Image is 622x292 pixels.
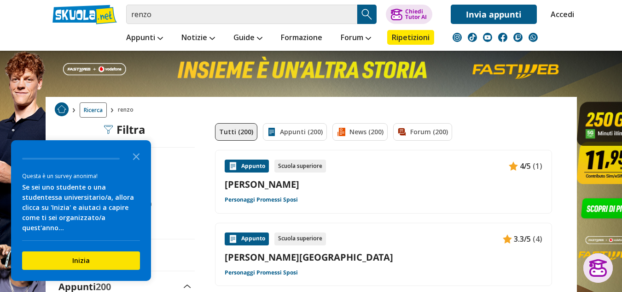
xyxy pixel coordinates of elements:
[22,172,140,180] div: Questa è un survey anonima!
[55,102,69,118] a: Home
[386,5,432,24] button: ChiediTutor AI
[332,123,388,141] a: News (200)
[387,30,434,45] a: Ripetizioni
[274,160,326,173] div: Scuola superiore
[104,123,145,136] div: Filtra
[483,33,492,42] img: youtube
[337,127,346,137] img: News filtro contenuto
[509,161,518,171] img: Appunti contenuto
[263,123,327,141] a: Appunti (200)
[267,127,276,137] img: Appunti filtro contenuto
[127,147,145,165] button: Close the survey
[453,33,462,42] img: instagram
[225,178,542,191] a: [PERSON_NAME]
[357,5,377,24] button: Search Button
[520,160,531,172] span: 4/5
[468,33,477,42] img: tiktok
[225,251,542,263] a: [PERSON_NAME][GEOGRAPHIC_DATA]
[533,160,542,172] span: (1)
[514,233,531,245] span: 3.3/5
[533,233,542,245] span: (4)
[55,102,69,116] img: Home
[11,140,151,281] div: Survey
[118,102,137,118] span: renzo
[451,5,537,24] a: Invia appunti
[529,33,538,42] img: WhatsApp
[215,123,257,141] a: Tutti (200)
[179,30,217,47] a: Notizie
[225,196,298,203] a: Personaggi Promessi Sposi
[360,7,374,21] img: Cerca appunti, riassunti o versioni
[231,30,265,47] a: Guide
[126,5,357,24] input: Cerca appunti, riassunti o versioni
[22,251,140,270] button: Inizia
[228,161,238,171] img: Appunti contenuto
[513,33,523,42] img: twitch
[279,30,325,47] a: Formazione
[22,182,140,233] div: Se sei uno studente o una studentessa universitario/a, allora clicca su 'Inizia' e aiutaci a capi...
[225,269,298,276] a: Personaggi Promessi Sposi
[338,30,373,47] a: Forum
[124,30,165,47] a: Appunti
[551,5,570,24] a: Accedi
[225,232,269,245] div: Appunto
[184,285,191,288] img: Apri e chiudi sezione
[225,160,269,173] div: Appunto
[80,102,107,118] a: Ricerca
[405,9,427,20] div: Chiedi Tutor AI
[393,123,452,141] a: Forum (200)
[397,127,407,137] img: Forum filtro contenuto
[503,234,512,244] img: Appunti contenuto
[104,125,113,134] img: Filtra filtri mobile
[498,33,507,42] img: facebook
[228,234,238,244] img: Appunti contenuto
[274,232,326,245] div: Scuola superiore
